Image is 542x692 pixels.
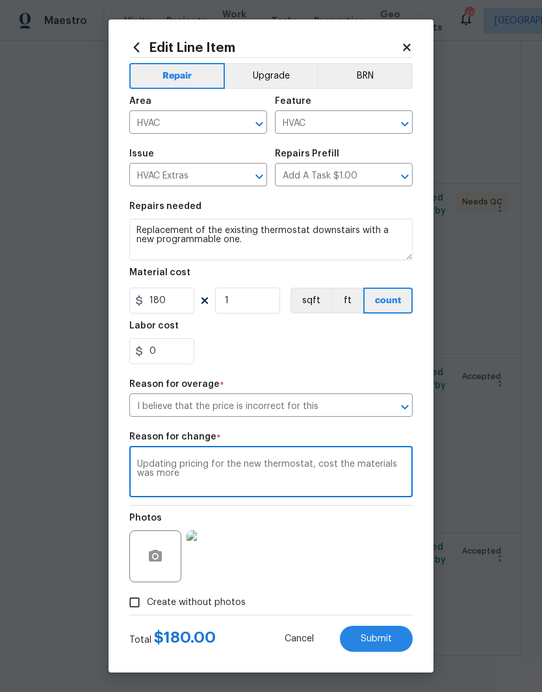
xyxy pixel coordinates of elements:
[275,149,339,158] h5: Repairs Prefill
[264,626,335,652] button: Cancel
[129,149,154,158] h5: Issue
[290,288,331,314] button: sqft
[137,460,405,487] textarea: Updating pricing for the new thermostat, cost the materials was more
[129,63,225,89] button: Repair
[396,115,414,133] button: Open
[396,167,414,186] button: Open
[129,268,190,277] h5: Material cost
[129,432,216,441] h5: Reason for change
[129,513,162,523] h5: Photos
[250,115,268,133] button: Open
[225,63,318,89] button: Upgrade
[250,167,268,186] button: Open
[285,634,314,644] span: Cancel
[129,40,401,55] h2: Edit Line Item
[361,634,392,644] span: Submit
[129,397,376,417] input: Select a reason for overage
[331,288,363,314] button: ft
[396,398,414,416] button: Open
[129,321,179,330] h5: Labor cost
[129,202,201,211] h5: Repairs needed
[363,288,413,314] button: count
[129,97,151,106] h5: Area
[129,219,413,260] textarea: Replacement of the existing thermostat downstairs with a new programmable one.
[147,596,246,610] span: Create without photos
[129,380,220,389] h5: Reason for overage
[129,631,216,647] div: Total
[317,63,413,89] button: BRN
[154,630,216,645] span: $ 180.00
[275,97,311,106] h5: Feature
[340,626,413,652] button: Submit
